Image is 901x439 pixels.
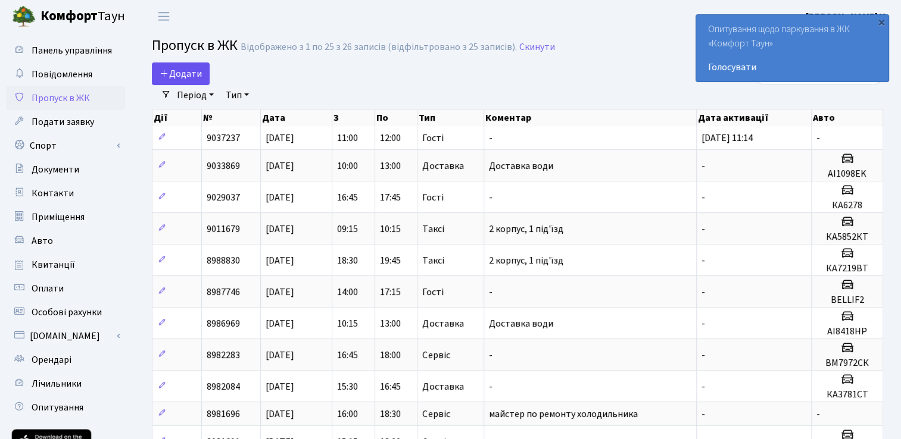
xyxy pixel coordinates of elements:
span: 8982084 [207,380,240,393]
span: [DATE] 11:14 [702,131,753,145]
a: Панель управління [6,39,125,62]
span: - [489,349,492,362]
span: - [702,159,705,173]
th: Дата [261,109,332,126]
span: Квитанції [32,258,75,271]
span: 13:00 [380,159,401,173]
h5: КА7219ВТ [816,263,878,274]
h5: BELLIF2 [816,294,878,306]
a: Документи [6,158,125,181]
a: Орендарі [6,348,125,372]
span: 12:00 [380,131,401,145]
a: Тип [221,85,254,105]
span: 14:00 [337,286,358,299]
span: 18:00 [380,349,401,362]
a: Особові рахунки [6,300,125,324]
span: Орендарі [32,353,71,366]
a: Повідомлення [6,62,125,86]
span: Пропуск в ЖК [152,35,238,56]
span: 18:30 [337,254,358,267]
span: 10:15 [337,317,358,330]
th: Дії [152,109,202,126]
span: Опитування [32,401,83,414]
span: - [489,191,492,204]
span: 9037237 [207,131,240,145]
span: 17:15 [380,286,401,299]
a: Голосувати [708,60,877,74]
span: - [489,131,492,145]
span: Гості [422,133,443,143]
a: Пропуск в ЖК [6,86,125,110]
span: [DATE] [266,159,294,173]
a: [DOMAIN_NAME] [6,324,125,348]
span: 19:45 [380,254,401,267]
span: 8981696 [207,407,240,421]
span: Доставка води [489,317,553,330]
span: [DATE] [266,222,294,236]
span: - [702,349,705,362]
a: Період [172,85,219,105]
span: 8982283 [207,349,240,362]
span: Доставка води [489,159,553,173]
th: Коментар [484,109,697,126]
b: Комфорт [40,7,98,26]
a: Приміщення [6,205,125,229]
th: Авто [812,109,883,126]
th: По [375,109,418,126]
span: 2 корпус, 1 під'їзд [489,254,563,267]
a: Подати заявку [6,110,125,134]
span: 9011679 [207,222,240,236]
b: [PERSON_NAME] У. [806,10,887,23]
span: [DATE] [266,286,294,299]
span: 10:15 [380,222,401,236]
th: № [202,109,261,126]
a: Лічильники [6,372,125,396]
span: 16:45 [337,191,358,204]
span: Гості [422,193,443,202]
span: Лічильники [32,377,82,390]
span: 11:00 [337,131,358,145]
span: Додати [160,67,202,80]
span: Оплати [32,282,64,295]
div: × [875,16,887,28]
span: [DATE] [266,254,294,267]
span: [DATE] [266,380,294,393]
a: Спорт [6,134,125,158]
span: 10:00 [337,159,358,173]
span: [DATE] [266,407,294,421]
span: - [489,286,492,299]
span: [DATE] [266,349,294,362]
span: [DATE] [266,317,294,330]
button: Переключити навігацію [149,7,179,26]
span: Панель управління [32,44,112,57]
th: Дата активації [697,109,812,126]
span: - [816,407,820,421]
a: Контакти [6,181,125,205]
h5: КА3781СТ [816,389,878,400]
a: Квитанції [6,253,125,277]
span: майстер по ремонту холодильника [489,407,638,421]
h5: ВМ7972СК [816,358,878,369]
img: logo.png [12,5,36,29]
span: - [702,222,705,236]
span: 16:45 [337,349,358,362]
span: - [702,191,705,204]
span: 13:00 [380,317,401,330]
span: Авто [32,234,53,247]
span: Доставка [422,161,463,171]
span: - [816,131,820,145]
div: Опитування щодо паркування в ЖК «Комфорт Таун» [696,15,888,81]
span: [DATE] [266,191,294,204]
span: 9029037 [207,191,240,204]
div: Відображено з 1 по 25 з 26 записів (відфільтровано з 25 записів). [241,42,517,53]
span: 16:00 [337,407,358,421]
span: 17:45 [380,191,401,204]
span: 8986969 [207,317,240,330]
span: Таун [40,7,125,27]
span: Доставка [422,319,463,328]
span: 8988830 [207,254,240,267]
span: 16:45 [380,380,401,393]
span: - [702,407,705,421]
span: - [702,286,705,299]
h5: КА6278 [816,200,878,211]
